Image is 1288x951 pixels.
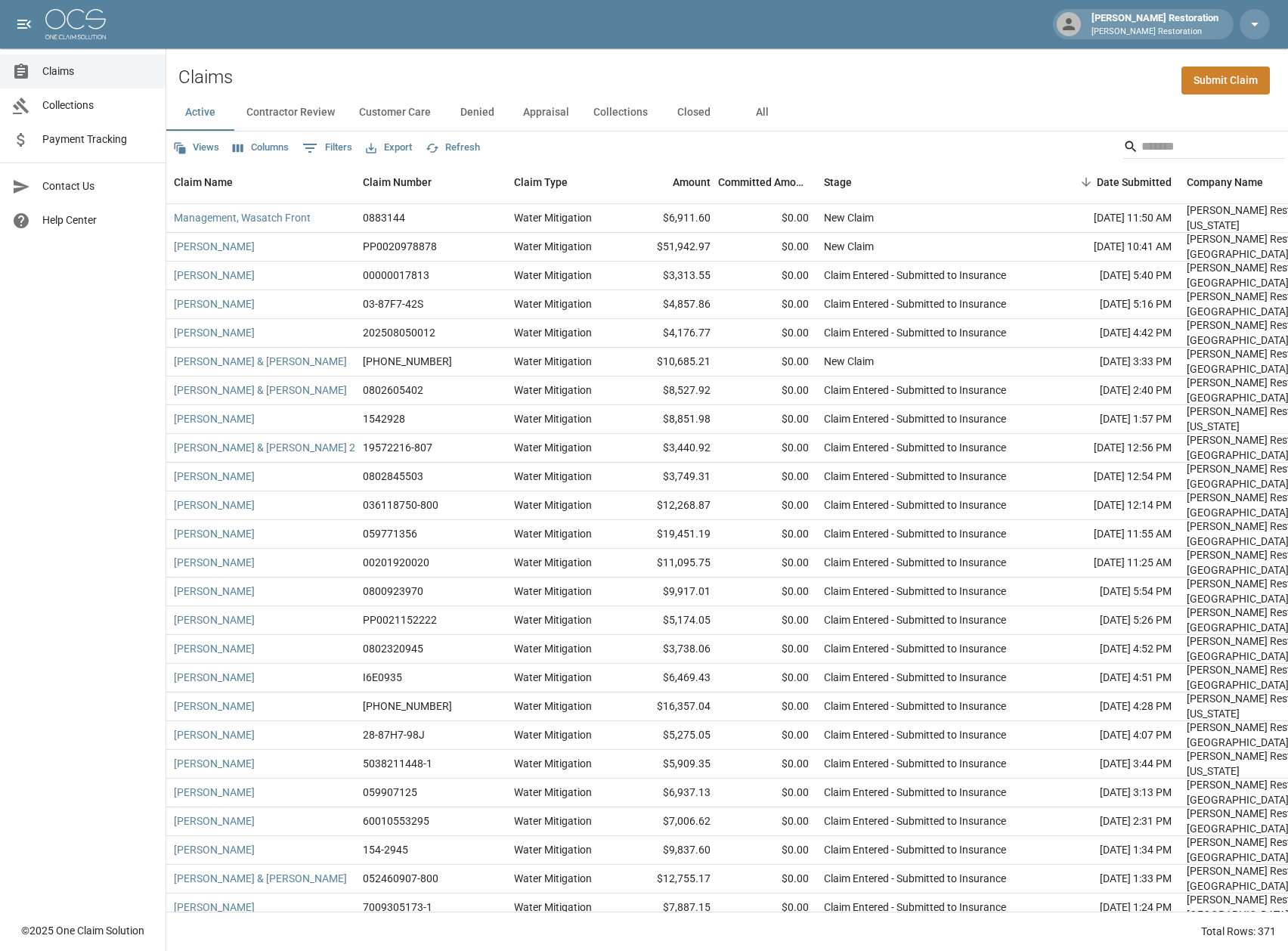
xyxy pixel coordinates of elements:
[1043,434,1179,463] div: [DATE] 12:56 PM
[174,727,255,742] a: [PERSON_NAME]
[824,842,1006,857] div: Claim Entered - Submitted to Insurance
[824,612,1006,627] div: Claim Entered - Submitted to Insurance
[363,411,405,426] div: 1542928
[718,290,816,319] div: $0.00
[620,233,718,262] div: $51,942.97
[824,871,1006,886] div: Claim Entered - Submitted to Insurance
[620,348,718,376] div: $10,685.21
[718,348,816,376] div: $0.00
[620,463,718,491] div: $3,749.31
[174,161,233,203] div: Claim Name
[620,635,718,664] div: $3,738.06
[363,641,423,656] div: 0802320945
[1043,491,1179,520] div: [DATE] 12:14 PM
[514,296,592,311] div: Water Mitigation
[511,94,581,131] button: Appraisal
[1043,578,1179,606] div: [DATE] 5:54 PM
[1201,924,1276,939] div: Total Rows: 371
[363,161,432,203] div: Claim Number
[514,670,592,685] div: Water Mitigation
[363,727,425,742] div: 28-87H7-98J
[355,161,506,203] div: Claim Number
[1043,463,1179,491] div: [DATE] 12:54 PM
[718,161,809,203] div: Committed Amount
[174,296,255,311] a: [PERSON_NAME]
[174,584,255,599] a: [PERSON_NAME]
[174,383,347,398] a: [PERSON_NAME] & [PERSON_NAME]
[363,756,432,771] div: 5038211448-1
[178,67,233,88] h2: Claims
[42,212,153,228] span: Help Center
[1043,865,1179,894] div: [DATE] 1:33 PM
[673,161,711,203] div: Amount
[1043,807,1179,836] div: [DATE] 2:31 PM
[514,813,592,829] div: Water Mitigation
[174,354,347,369] a: [PERSON_NAME] & [PERSON_NAME]
[514,842,592,857] div: Water Mitigation
[718,807,816,836] div: $0.00
[514,411,592,426] div: Water Mitigation
[363,440,432,455] div: 19572216-807
[718,520,816,549] div: $0.00
[506,161,620,203] div: Claim Type
[174,871,347,886] a: [PERSON_NAME] & [PERSON_NAME]
[620,405,718,434] div: $8,851.98
[620,664,718,692] div: $6,469.43
[514,727,592,742] div: Water Mitigation
[620,750,718,779] div: $5,909.35
[824,268,1006,283] div: Claim Entered - Submitted to Insurance
[174,210,311,225] a: Management, Wasatch Front
[1043,692,1179,721] div: [DATE] 4:28 PM
[824,239,874,254] div: New Claim
[620,290,718,319] div: $4,857.86
[824,900,1006,915] div: Claim Entered - Submitted to Insurance
[1043,894,1179,922] div: [DATE] 1:24 PM
[1091,26,1218,39] p: [PERSON_NAME] Restoration
[620,865,718,894] div: $12,755.17
[620,721,718,750] div: $5,275.05
[718,319,816,348] div: $0.00
[514,612,592,627] div: Water Mitigation
[718,779,816,807] div: $0.00
[166,94,234,131] button: Active
[718,204,816,233] div: $0.00
[1085,11,1225,38] div: [PERSON_NAME] Restoration
[363,612,437,627] div: PP0021152222
[1043,319,1179,348] div: [DATE] 4:42 PM
[1043,721,1179,750] div: [DATE] 4:07 PM
[169,136,223,160] button: Views
[347,94,443,131] button: Customer Care
[824,383,1006,398] div: Claim Entered - Submitted to Insurance
[363,268,429,283] div: 00000017813
[229,136,293,160] button: Select columns
[620,836,718,865] div: $9,837.60
[824,584,1006,599] div: Claim Entered - Submitted to Insurance
[363,383,423,398] div: 0802605402
[816,161,1043,203] div: Stage
[824,756,1006,771] div: Claim Entered - Submitted to Insurance
[1043,635,1179,664] div: [DATE] 4:52 PM
[174,670,255,685] a: [PERSON_NAME]
[1187,161,1263,203] div: Company Name
[514,756,592,771] div: Water Mitigation
[620,549,718,578] div: $11,095.75
[363,871,438,886] div: 052460907-800
[718,750,816,779] div: $0.00
[363,785,417,800] div: 059907125
[174,900,255,915] a: [PERSON_NAME]
[363,584,423,599] div: 0800923970
[422,136,484,160] button: Refresh
[514,325,592,340] div: Water Mitigation
[824,526,1006,541] div: Claim Entered - Submitted to Insurance
[620,161,718,203] div: Amount
[824,440,1006,455] div: Claim Entered - Submitted to Insurance
[728,94,796,131] button: All
[824,210,874,225] div: New Claim
[363,497,438,513] div: 036118750-800
[514,641,592,656] div: Water Mitigation
[299,136,356,160] button: Show filters
[718,549,816,578] div: $0.00
[718,405,816,434] div: $0.00
[174,411,255,426] a: [PERSON_NAME]
[824,469,1006,484] div: Claim Entered - Submitted to Insurance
